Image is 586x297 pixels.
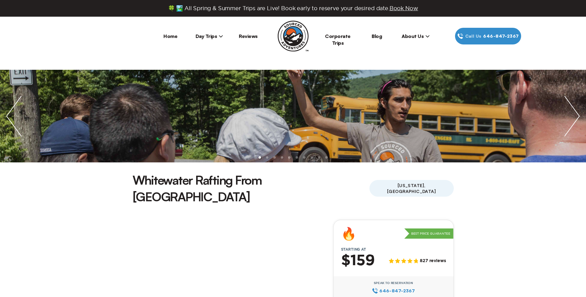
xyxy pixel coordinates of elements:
[288,156,291,159] li: slide item 5
[341,253,375,269] h2: $159
[259,156,261,159] li: slide item 1
[273,156,276,159] li: slide item 3
[483,33,519,40] span: 646‍-847‍-2367
[372,287,415,294] a: 646‍-847‍-2367
[325,156,328,159] li: slide item 10
[239,33,258,39] a: Reviews
[303,156,306,159] li: slide item 7
[379,287,415,294] span: 646‍-847‍-2367
[325,33,351,46] a: Corporate Trips
[163,33,177,39] a: Home
[281,156,283,159] li: slide item 4
[133,172,369,205] h1: Whitewater Rafting From [GEOGRAPHIC_DATA]
[369,180,454,197] span: [US_STATE], [GEOGRAPHIC_DATA]
[318,156,320,159] li: slide item 9
[404,228,453,239] p: Best Price Guarantee
[168,5,418,12] span: 🍀 🏞️ All Spring & Summer Trips are Live! Book early to reserve your desired date.
[296,156,298,159] li: slide item 6
[558,70,586,162] img: next slide / item
[390,5,418,11] span: Book Now
[278,21,309,52] img: Sourced Adventures company logo
[310,156,313,159] li: slide item 8
[341,228,356,240] div: 🔥
[372,33,382,39] a: Blog
[334,247,373,252] span: Starting at
[196,33,223,39] span: Day Trips
[455,28,521,44] a: Call Us646‍-847‍-2367
[463,33,483,40] span: Call Us
[402,33,430,39] span: About Us
[374,281,413,285] span: Speak to Reservation
[420,258,446,264] span: 827 reviews
[266,156,268,159] li: slide item 2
